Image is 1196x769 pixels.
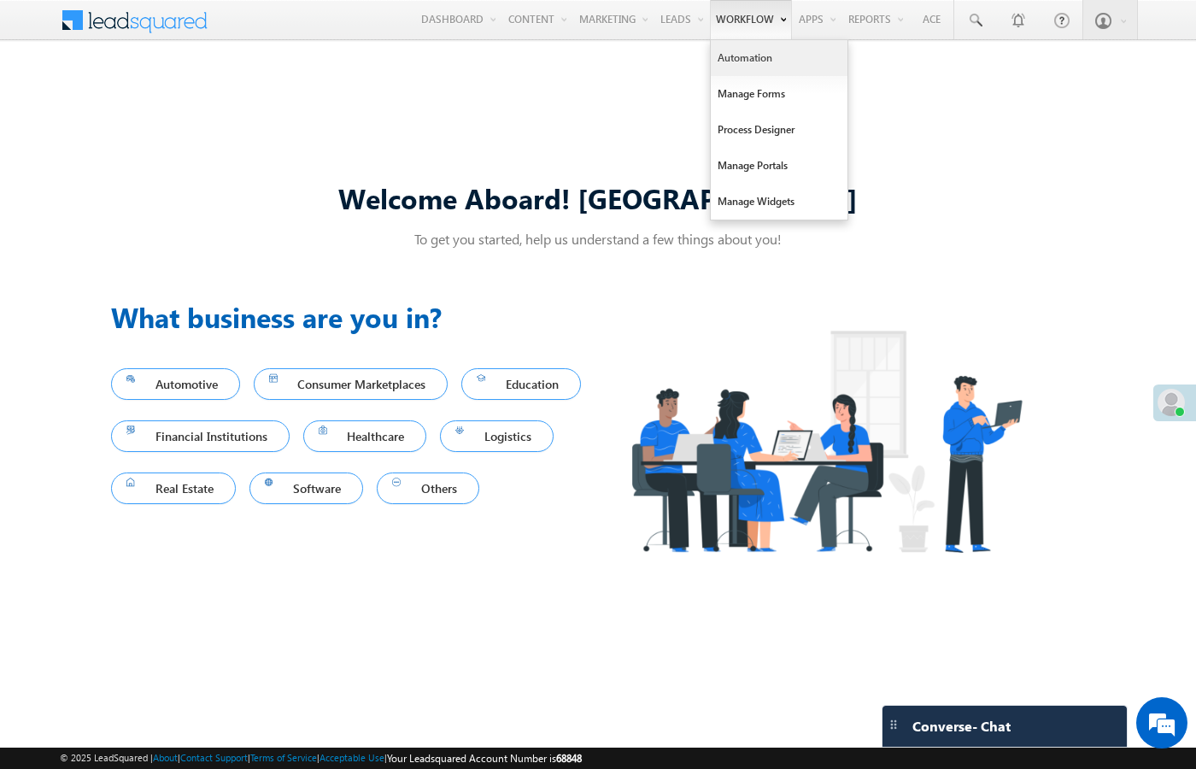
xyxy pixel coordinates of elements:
div: Welcome Aboard! [GEOGRAPHIC_DATA] [111,179,1085,216]
h3: What business are you in? [111,296,598,338]
span: Real Estate [126,477,220,500]
a: About [153,752,178,763]
span: Education [477,373,566,396]
span: Financial Institutions [126,425,274,448]
a: Manage Widgets [711,184,847,220]
img: Industry.png [598,296,1054,586]
span: Others [392,477,464,500]
span: Consumer Marketplaces [269,373,433,396]
a: Automation [711,40,847,76]
a: Process Designer [711,112,847,148]
a: Manage Portals [711,148,847,184]
span: Software [265,477,349,500]
span: Logistics [455,425,538,448]
span: Automotive [126,373,225,396]
a: Acceptable Use [320,752,384,763]
a: Contact Support [180,752,248,763]
p: To get you started, help us understand a few things about you! [111,230,1085,248]
span: © 2025 LeadSquared | | | | | [60,750,582,766]
a: Terms of Service [250,752,317,763]
span: Healthcare [319,425,412,448]
img: carter-drag [887,718,900,731]
span: 68848 [556,752,582,765]
span: Your Leadsquared Account Number is [387,752,582,765]
a: Manage Forms [711,76,847,112]
span: Converse - Chat [912,719,1011,734]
